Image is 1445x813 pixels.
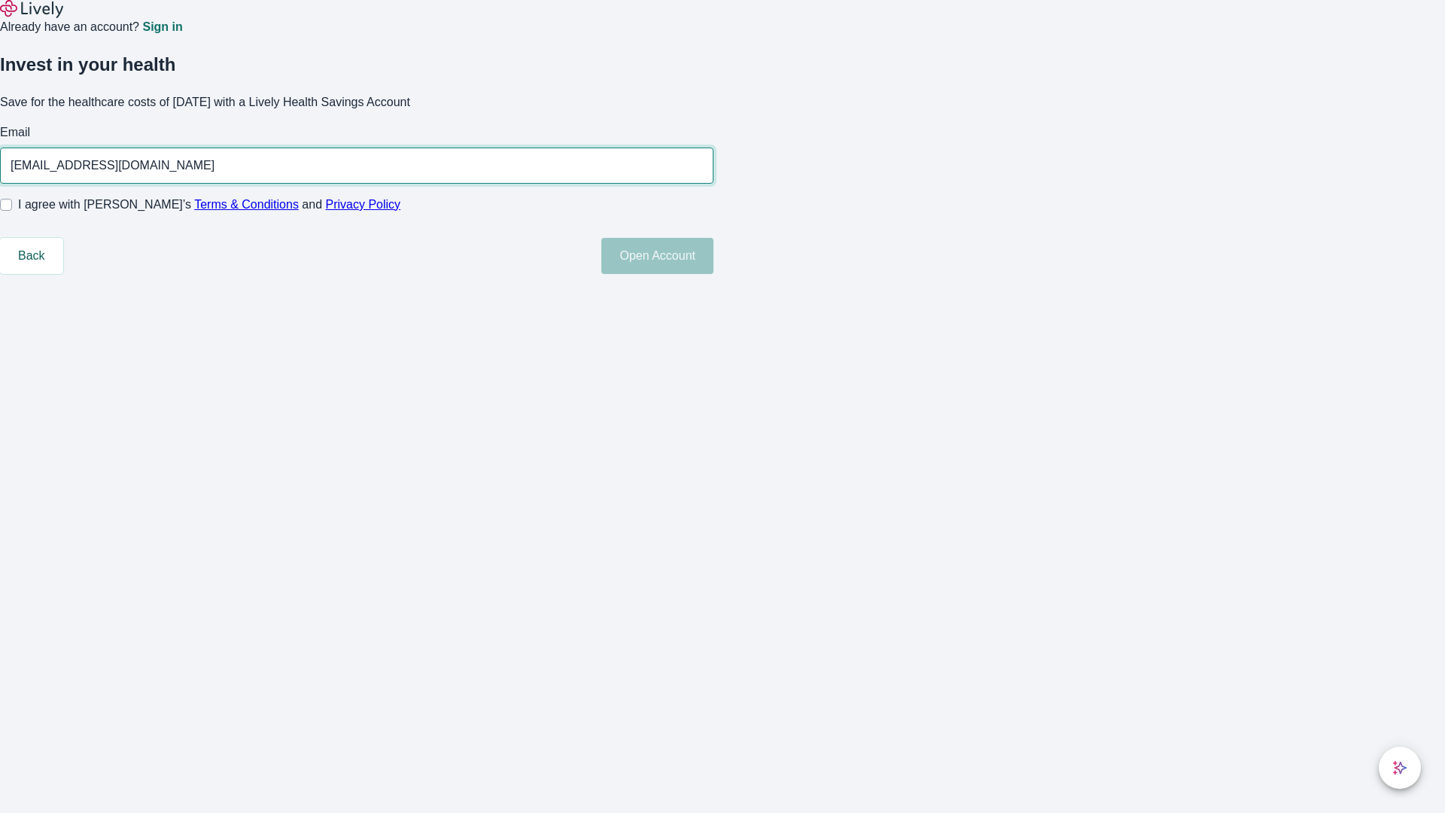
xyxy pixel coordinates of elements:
[18,196,400,214] span: I agree with [PERSON_NAME]’s and
[142,21,182,33] a: Sign in
[1392,760,1407,775] svg: Lively AI Assistant
[194,198,299,211] a: Terms & Conditions
[1379,747,1421,789] button: chat
[326,198,401,211] a: Privacy Policy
